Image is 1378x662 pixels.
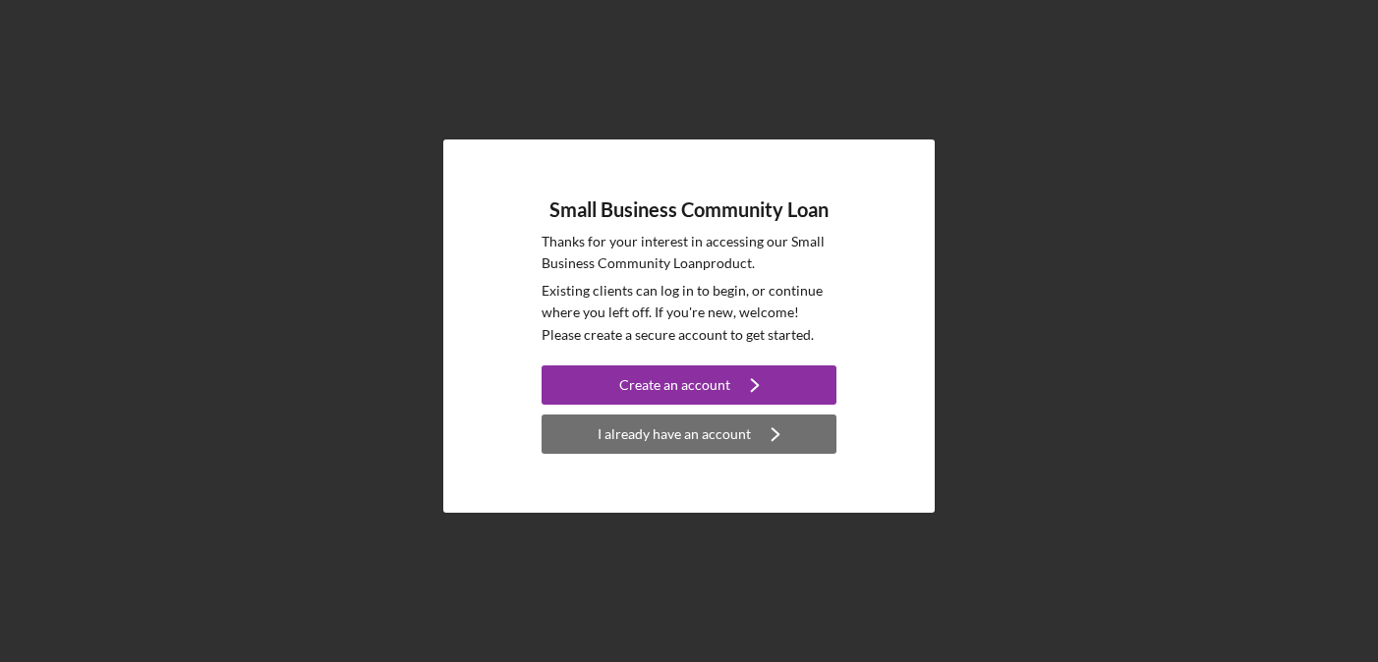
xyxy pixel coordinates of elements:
div: I already have an account [598,414,751,454]
p: Thanks for your interest in accessing our Small Business Community Loan product. [542,231,836,275]
button: Create an account [542,365,836,405]
button: I already have an account [542,414,836,454]
div: Create an account [619,365,730,405]
h4: Small Business Community Loan [549,198,829,221]
a: Create an account [542,365,836,410]
p: Existing clients can log in to begin, or continue where you left off. If you're new, welcome! Ple... [542,280,836,346]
